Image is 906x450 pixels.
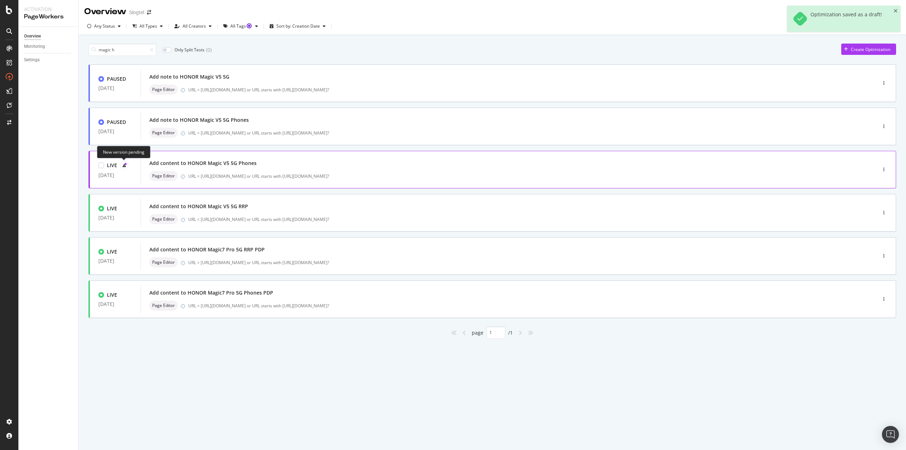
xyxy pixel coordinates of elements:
[84,6,126,18] div: Overview
[149,289,273,296] div: Add content to HONOR Magic7 Pro 5G Phones PDP
[24,33,73,40] a: Overview
[24,56,40,64] div: Settings
[130,21,166,32] button: All Types
[851,46,890,52] div: Create Optimization
[139,24,157,28] div: All Types
[152,131,175,135] span: Page Editor
[882,426,899,443] div: Open Intercom Messenger
[188,216,847,222] div: URL = [URL][DOMAIN_NAME] or URL starts with [URL][DOMAIN_NAME]?
[516,327,525,338] div: angle-right
[525,327,536,338] div: angles-right
[152,260,175,264] span: Page Editor
[98,129,132,134] div: [DATE]
[472,326,513,339] div: page / 1
[149,203,248,210] div: Add content to HONOR Magic V5 5G RRP
[88,44,156,56] input: Search an Optimization
[98,258,132,264] div: [DATE]
[188,303,847,309] div: URL = [URL][DOMAIN_NAME] or URL starts with [URL][DOMAIN_NAME]?
[460,327,469,338] div: angle-left
[174,47,205,53] div: Only Split Tests
[149,257,178,267] div: neutral label
[147,10,151,15] div: arrow-right-arrow-left
[188,87,847,93] div: URL = [URL][DOMAIN_NAME] or URL starts with [URL][DOMAIN_NAME]?
[149,160,257,167] div: Add content to HONOR Magic V5 5G Phones
[220,21,261,32] button: All TagsTooltip anchor
[149,301,178,311] div: neutral label
[84,21,124,32] button: Any Status
[149,171,178,181] div: neutral label
[894,8,898,13] div: close toast
[188,260,847,266] div: URL = [URL][DOMAIN_NAME] or URL starts with [URL][DOMAIN_NAME]?
[107,75,126,82] div: PAUSED
[107,291,117,298] div: LIVE
[188,130,847,136] div: URL = [URL][DOMAIN_NAME] or URL starts with [URL][DOMAIN_NAME]?
[149,128,178,138] div: neutral label
[129,9,144,16] div: Singtel
[841,44,896,55] button: Create Optimization
[107,119,126,126] div: PAUSED
[24,33,41,40] div: Overview
[149,246,265,253] div: Add content to HONOR Magic7 Pro 5G RRP PDP
[149,73,229,80] div: Add note to HONOR Magic V5 5G
[24,56,73,64] a: Settings
[98,215,132,221] div: [DATE]
[183,24,206,28] div: All Creators
[107,205,117,212] div: LIVE
[24,6,73,13] div: Activation
[188,173,847,179] div: URL = [URL][DOMAIN_NAME] or URL starts with [URL][DOMAIN_NAME]?
[267,21,328,32] button: Sort by: Creation Date
[149,214,178,224] div: neutral label
[149,116,249,124] div: Add note to HONOR Magic V5 5G Phones
[276,24,320,28] div: Sort by: Creation Date
[230,24,252,28] div: All Tags
[107,248,117,255] div: LIVE
[98,85,132,91] div: [DATE]
[98,172,132,178] div: [DATE]
[172,21,214,32] button: All Creators
[24,43,73,50] a: Monitoring
[152,217,175,221] span: Page Editor
[24,13,73,21] div: PageWorkers
[448,327,460,338] div: angles-left
[246,23,252,29] div: Tooltip anchor
[206,46,212,53] div: ( 0 )
[149,85,178,95] div: neutral label
[107,162,117,169] div: LIVE
[98,301,132,307] div: [DATE]
[152,174,175,178] span: Page Editor
[152,87,175,92] span: Page Editor
[810,11,882,26] div: Optimization saved as a draft!
[152,303,175,308] span: Page Editor
[97,146,150,158] div: New version pending
[94,24,115,28] div: Any Status
[24,43,45,50] div: Monitoring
